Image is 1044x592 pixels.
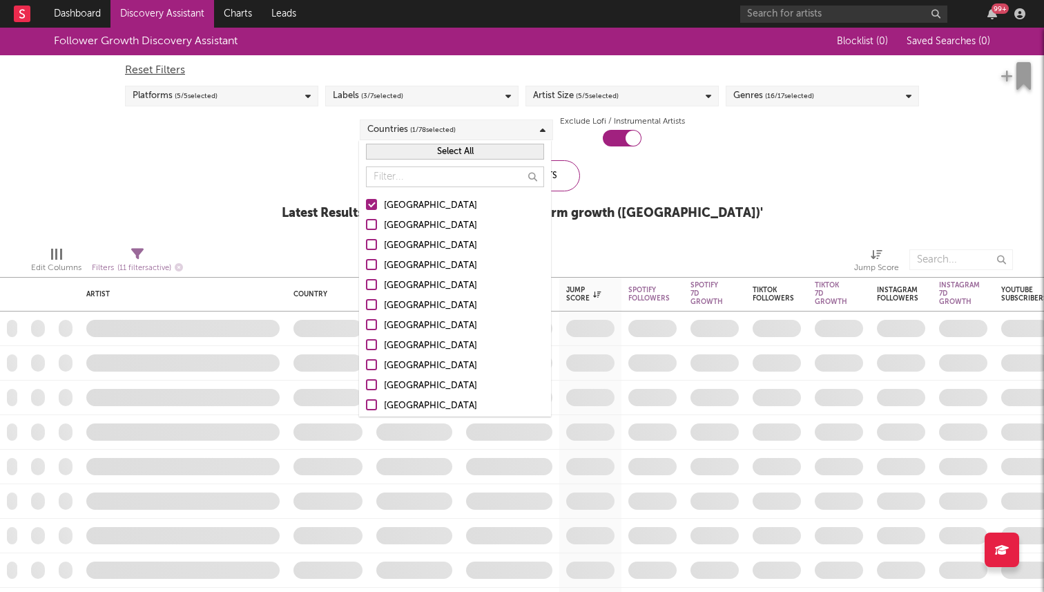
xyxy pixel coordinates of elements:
[978,37,990,46] span: ( 0 )
[877,286,918,303] div: Instagram Followers
[175,88,217,104] span: ( 5 / 5 selected)
[854,242,899,283] div: Jump Score
[117,265,171,272] span: ( 11 filters active)
[366,144,544,160] button: Select All
[366,166,544,187] input: Filter...
[815,281,847,306] div: Tiktok 7D Growth
[628,286,670,303] div: Spotify Followers
[384,278,544,294] div: [GEOGRAPHIC_DATA]
[987,8,997,19] button: 99+
[410,122,456,138] span: ( 1 / 78 selected)
[367,122,456,138] div: Countries
[753,286,794,303] div: Tiktok Followers
[533,88,619,104] div: Artist Size
[384,218,544,234] div: [GEOGRAPHIC_DATA]
[733,88,814,104] div: Genres
[31,242,81,283] div: Edit Columns
[384,338,544,354] div: [GEOGRAPHIC_DATA]
[86,290,273,298] div: Artist
[31,260,81,276] div: Edit Columns
[384,358,544,374] div: [GEOGRAPHIC_DATA]
[560,113,685,130] label: Exclude Lofi / Instrumental Artists
[384,238,544,254] div: [GEOGRAPHIC_DATA]
[282,205,763,222] div: Latest Results for Sodatone Pick ' Cross-platform growth ([GEOGRAPHIC_DATA]) '
[125,62,919,79] div: Reset Filters
[384,318,544,334] div: [GEOGRAPHIC_DATA]
[909,249,1013,270] input: Search...
[992,3,1009,14] div: 99 +
[92,242,183,283] div: Filters(11 filters active)
[939,281,980,306] div: Instagram 7D Growth
[384,398,544,414] div: [GEOGRAPHIC_DATA]
[384,198,544,214] div: [GEOGRAPHIC_DATA]
[293,290,356,298] div: Country
[92,260,183,277] div: Filters
[361,88,403,104] span: ( 3 / 7 selected)
[690,281,723,306] div: Spotify 7D Growth
[384,378,544,394] div: [GEOGRAPHIC_DATA]
[576,88,619,104] span: ( 5 / 5 selected)
[384,258,544,274] div: [GEOGRAPHIC_DATA]
[876,37,888,46] span: ( 0 )
[54,33,238,50] div: Follower Growth Discovery Assistant
[902,36,990,47] button: Saved Searches (0)
[566,286,601,303] div: Jump Score
[765,88,814,104] span: ( 16 / 17 selected)
[837,37,888,46] span: Blocklist
[907,37,990,46] span: Saved Searches
[384,298,544,314] div: [GEOGRAPHIC_DATA]
[133,88,217,104] div: Platforms
[333,88,403,104] div: Labels
[854,260,899,276] div: Jump Score
[740,6,947,23] input: Search for artists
